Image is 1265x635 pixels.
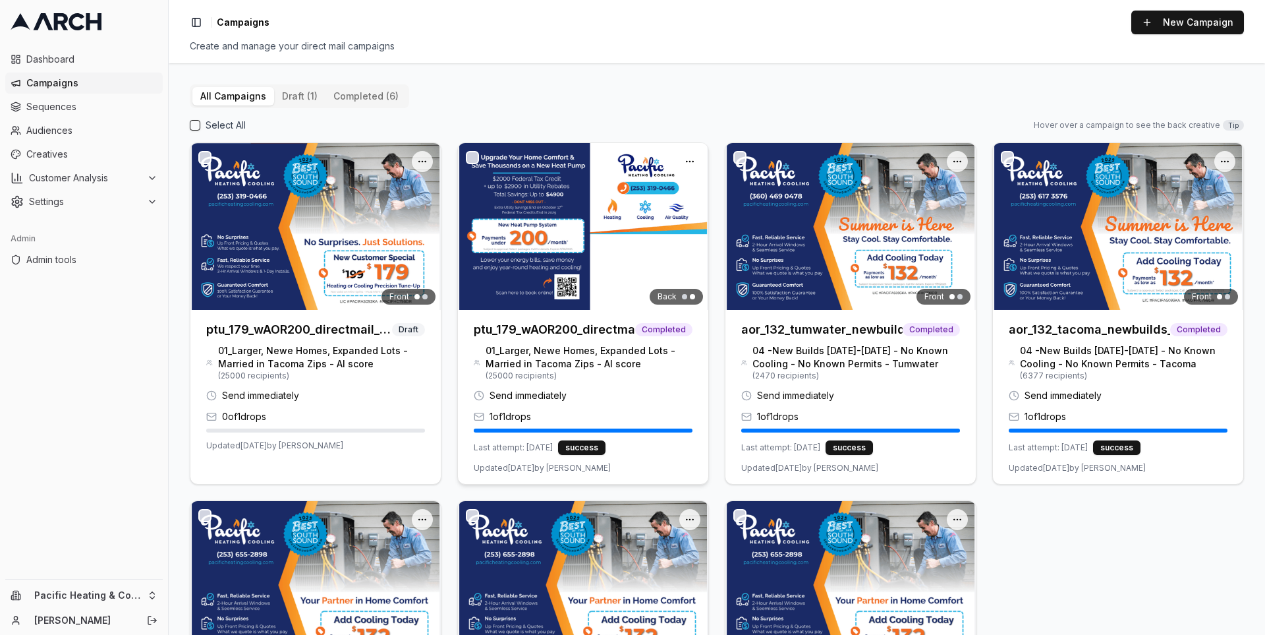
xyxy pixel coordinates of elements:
span: 04 -New Builds [DATE]-[DATE] - No Known Cooling - No Known Permits - Tacoma [1020,344,1227,371]
button: Settings [5,191,163,212]
button: completed (6) [325,87,407,106]
span: Send immediately [490,389,567,402]
img: Front creative for aor_132_tumwater_newbuilds_noac_drop1 [725,143,976,310]
span: ( 2470 recipients) [752,371,960,381]
span: Campaigns [217,16,269,29]
span: Campaigns [26,76,157,90]
span: Last attempt: [DATE] [474,442,553,453]
span: Updated [DATE] by [PERSON_NAME] [1009,463,1146,473]
span: Customer Analysis [29,171,142,185]
label: Select All [206,119,246,132]
img: Front creative for ptu_179_wAOR200_directmail_tacoma_sept2025 (Copy) [190,143,441,310]
span: Sequences [26,100,157,113]
span: Completed [903,323,960,336]
span: Last attempt: [DATE] [1009,442,1088,453]
span: 1 of 1 drops [490,410,531,423]
span: Hover over a campaign to see the back creative [1034,120,1220,131]
button: Pacific Heating & Cooling [5,585,163,606]
span: Completed [635,323,692,336]
a: Dashboard [5,49,163,70]
span: Completed [1170,323,1227,336]
a: Creatives [5,144,163,165]
span: 04 -New Builds [DATE]-[DATE] - No Known Cooling - No Known Permits - Tumwater [752,344,960,371]
h3: ptu_179_wAOR200_directmail_tacoma_sept2025 [474,320,635,339]
span: Send immediately [222,389,299,402]
span: Admin tools [26,253,157,266]
a: Admin tools [5,249,163,270]
span: 1 of 1 drops [1025,410,1066,423]
span: Creatives [26,148,157,161]
button: Log out [143,611,161,630]
a: [PERSON_NAME] [34,614,132,627]
a: Sequences [5,96,163,117]
span: ( 25000 recipients) [218,371,425,381]
div: Create and manage your direct mail campaigns [190,40,1244,53]
button: draft (1) [274,87,325,106]
img: Back creative for ptu_179_wAOR200_directmail_tacoma_sept2025 [458,143,708,310]
span: 01_Larger, Newe Homes, Expanded Lots - Married in Tacoma Zips - AI score [218,344,425,371]
span: 0 of 1 drops [222,410,266,423]
span: Pacific Heating & Cooling [34,590,142,601]
span: Draft [392,323,425,336]
span: Updated [DATE] by [PERSON_NAME] [474,463,611,473]
div: success [1093,440,1140,455]
span: ( 25000 recipients) [486,371,692,381]
span: Send immediately [757,389,834,402]
div: success [558,440,605,455]
button: All Campaigns [192,87,274,106]
nav: breadcrumb [217,16,269,29]
span: Back [658,291,677,302]
img: Front creative for aor_132_tacoma_newbuilds_noac_drop1 [993,143,1243,310]
span: Send immediately [1025,389,1102,402]
a: Campaigns [5,73,163,94]
span: Tip [1223,120,1244,131]
span: 01_Larger, Newe Homes, Expanded Lots - Married in Tacoma Zips - AI score [486,344,692,371]
span: Last attempt: [DATE] [741,442,820,453]
span: 1 of 1 drops [757,410,799,423]
div: Admin [5,228,163,249]
span: ( 6377 recipients) [1020,371,1227,381]
span: Updated [DATE] by [PERSON_NAME] [741,463,878,473]
div: success [826,440,873,455]
span: Front [389,291,409,302]
span: Settings [29,195,142,208]
button: New Campaign [1131,11,1244,34]
a: Audiences [5,120,163,141]
h3: aor_132_tacoma_newbuilds_noac_drop1 [1009,320,1170,339]
h3: aor_132_tumwater_newbuilds_noac_drop1 [741,320,903,339]
span: Front [1192,291,1212,302]
h3: ptu_179_wAOR200_directmail_tacoma_sept2025 (Copy) [206,320,392,339]
span: Updated [DATE] by [PERSON_NAME] [206,440,343,451]
button: Customer Analysis [5,167,163,189]
span: Audiences [26,124,157,137]
span: Front [924,291,944,302]
span: Dashboard [26,53,157,66]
